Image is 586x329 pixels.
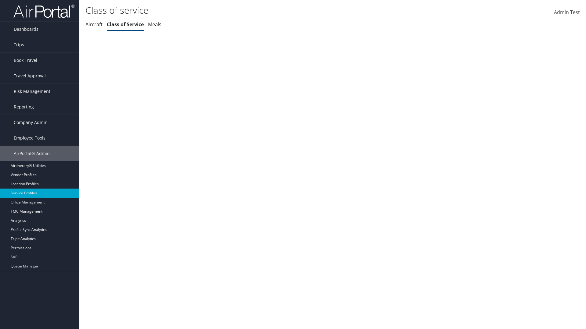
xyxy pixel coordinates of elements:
a: Class of Service [107,21,144,28]
span: Book Travel [14,53,37,68]
h1: Class of service [85,4,415,17]
a: Meals [148,21,161,28]
a: Aircraft [85,21,103,28]
span: Employee Tools [14,130,45,146]
span: AirPortal® Admin [14,146,50,161]
span: Risk Management [14,84,50,99]
span: Company Admin [14,115,48,130]
a: Admin Test [554,3,580,22]
span: Trips [14,37,24,52]
img: airportal-logo.png [13,4,74,18]
span: Travel Approval [14,68,46,83]
span: Reporting [14,99,34,115]
span: Admin Test [554,9,580,16]
span: Dashboards [14,22,38,37]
